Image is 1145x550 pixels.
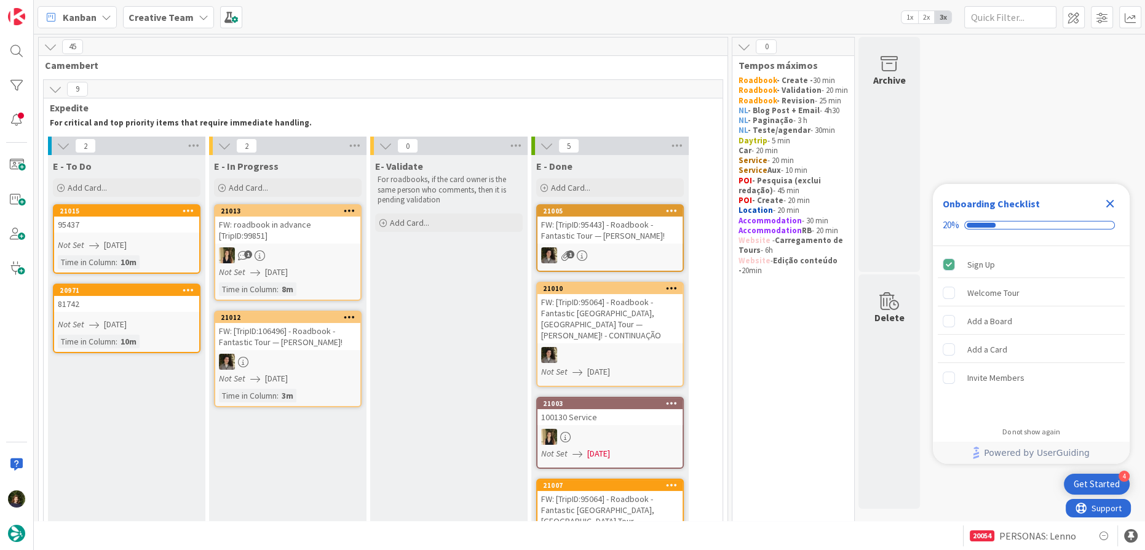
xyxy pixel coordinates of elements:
[536,282,684,387] a: 21010FW: [TripID:95064] - Roadbook - Fantastic [GEOGRAPHIC_DATA], [GEOGRAPHIC_DATA] Tour — [PERSO...
[215,205,360,244] div: 21013FW: roadbook in advance [TripID:99851]
[50,102,707,114] span: Expedite
[129,11,194,23] b: Creative Team
[50,118,312,128] strong: For critical and top priority items that require immediate handling.
[739,146,848,156] p: - 20 min
[8,490,25,508] img: MC
[537,398,683,409] div: 21003
[54,217,199,233] div: 95437
[214,160,279,172] span: E - In Progress
[236,138,257,153] span: 2
[214,311,362,407] a: 21012FW: [TripID:106496] - Roadbook - Fantastic Tour — [PERSON_NAME]!MSNot Set[DATE]Time in Colum...
[537,480,683,491] div: 21007
[967,314,1012,329] div: Add a Board
[739,126,848,135] p: - 30min
[104,318,127,331] span: [DATE]
[1119,471,1130,482] div: 4
[739,86,848,95] p: - 20 min
[739,165,848,175] p: - 10 min
[221,313,360,322] div: 21012
[537,205,683,217] div: 21005
[58,335,116,348] div: Time in Column
[551,182,590,193] span: Add Card...
[279,389,296,402] div: 3m
[219,247,235,263] img: SP
[537,294,683,343] div: FW: [TripID:95064] - Roadbook - Fantastic [GEOGRAPHIC_DATA], [GEOGRAPHIC_DATA] Tour — [PERSON_NAM...
[277,282,279,296] span: :
[933,246,1130,419] div: Checklist items
[739,256,848,276] p: - 20min
[537,429,683,445] div: SP
[739,235,845,255] strong: Carregamento de Tours
[58,255,116,269] div: Time in Column
[265,266,288,279] span: [DATE]
[739,196,848,205] p: - 20 min
[739,156,848,165] p: - 20 min
[777,95,815,106] strong: - Revision
[60,207,199,215] div: 21015
[54,205,199,217] div: 21015
[543,399,683,408] div: 21003
[933,442,1130,464] div: Footer
[918,11,935,23] span: 2x
[933,184,1130,464] div: Checklist Container
[587,447,610,460] span: [DATE]
[739,205,848,215] p: - 20 min
[777,85,822,95] strong: - Validation
[739,176,848,196] p: - 45 min
[999,528,1076,543] span: PERSONAS: Lenno
[53,284,200,353] a: 2097181742Not Set[DATE]Time in Column:10m
[748,125,810,135] strong: - Teste/agendar
[116,255,117,269] span: :
[739,175,823,196] strong: - Pesquisa (exclui redação)
[739,59,839,71] span: Tempos máximos
[1074,478,1120,490] div: Get Started
[739,155,767,165] strong: Service
[967,370,1024,385] div: Invite Members
[739,75,777,86] strong: Roadbook
[543,481,683,490] div: 21007
[873,73,906,87] div: Archive
[541,429,557,445] img: SP
[219,354,235,370] img: MS
[739,105,748,116] strong: NL
[938,279,1125,306] div: Welcome Tour is incomplete.
[739,76,848,86] p: 30 min
[215,312,360,350] div: 21012FW: [TripID:106496] - Roadbook - Fantastic Tour — [PERSON_NAME]!
[53,160,92,172] span: E - To Do
[60,286,199,295] div: 20971
[537,283,683,294] div: 21010
[58,319,84,330] i: Not Set
[117,335,140,348] div: 10m
[537,491,683,540] div: FW: [TripID:95064] - Roadbook - Fantastic [GEOGRAPHIC_DATA], [GEOGRAPHIC_DATA] Tour — [PERSON_NAME]!
[739,225,802,236] strong: Accommodation
[943,220,1120,231] div: Checklist progress: 20%
[54,296,199,312] div: 81742
[739,115,748,126] strong: NL
[390,217,429,228] span: Add Card...
[537,283,683,343] div: 21010FW: [TripID:95064] - Roadbook - Fantastic [GEOGRAPHIC_DATA], [GEOGRAPHIC_DATA] Tour — [PERSO...
[536,204,684,272] a: 21005FW: [TripID:95443] - Roadbook - Fantastic Tour — [PERSON_NAME]!MS
[767,165,781,175] strong: Aux
[938,251,1125,278] div: Sign Up is complete.
[739,96,848,106] p: - 25 min
[54,285,199,296] div: 20971
[874,310,905,325] div: Delete
[739,85,777,95] strong: Roadbook
[244,250,252,258] span: 1
[943,196,1040,211] div: Onboarding Checklist
[8,8,25,25] img: Visit kanbanzone.com
[67,82,88,97] span: 9
[8,525,25,542] img: avatar
[279,282,296,296] div: 8m
[752,195,783,205] strong: - Create
[45,59,712,71] span: Camembert
[219,282,277,296] div: Time in Column
[215,247,360,263] div: SP
[748,105,820,116] strong: - Blog Post + Email
[397,138,418,153] span: 0
[537,398,683,425] div: 21003100130 Service
[54,205,199,233] div: 2101595437
[541,366,568,377] i: Not Set
[229,182,268,193] span: Add Card...
[215,354,360,370] div: MS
